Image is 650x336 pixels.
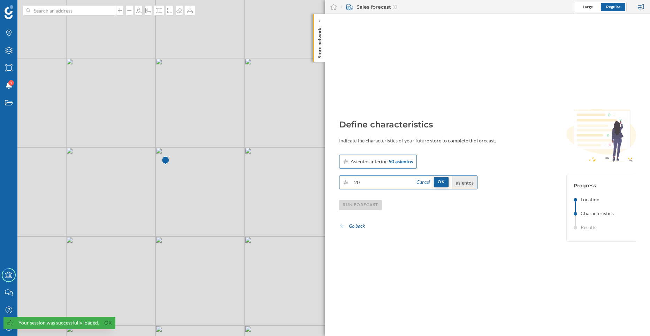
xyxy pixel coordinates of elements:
[346,3,353,10] img: sales-forecast.svg
[574,182,629,189] div: Progress
[339,119,549,130] h2: Define characteristics
[452,176,477,189] div: asientos
[10,79,12,86] span: 1
[606,4,620,9] span: Regular
[18,319,99,326] div: Your session was successfully loaded.
[574,224,629,231] li: Results
[339,137,549,144] p: Indicate the characteristics of your future store to complete the forecast.
[14,5,37,11] span: Support
[574,196,629,203] li: Location
[351,158,389,165] span: Asientos interior:
[574,210,629,217] li: Characteristics
[102,319,114,327] a: Ok
[5,5,13,19] img: Geoblink Logo
[389,158,413,165] strong: 50 asientos
[161,154,170,168] img: Marker
[341,3,397,10] div: Sales forecast
[583,4,593,9] span: Large
[351,175,412,189] input: Cancel OK asientos
[412,176,434,188] div: Cancel
[316,24,323,58] p: Store network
